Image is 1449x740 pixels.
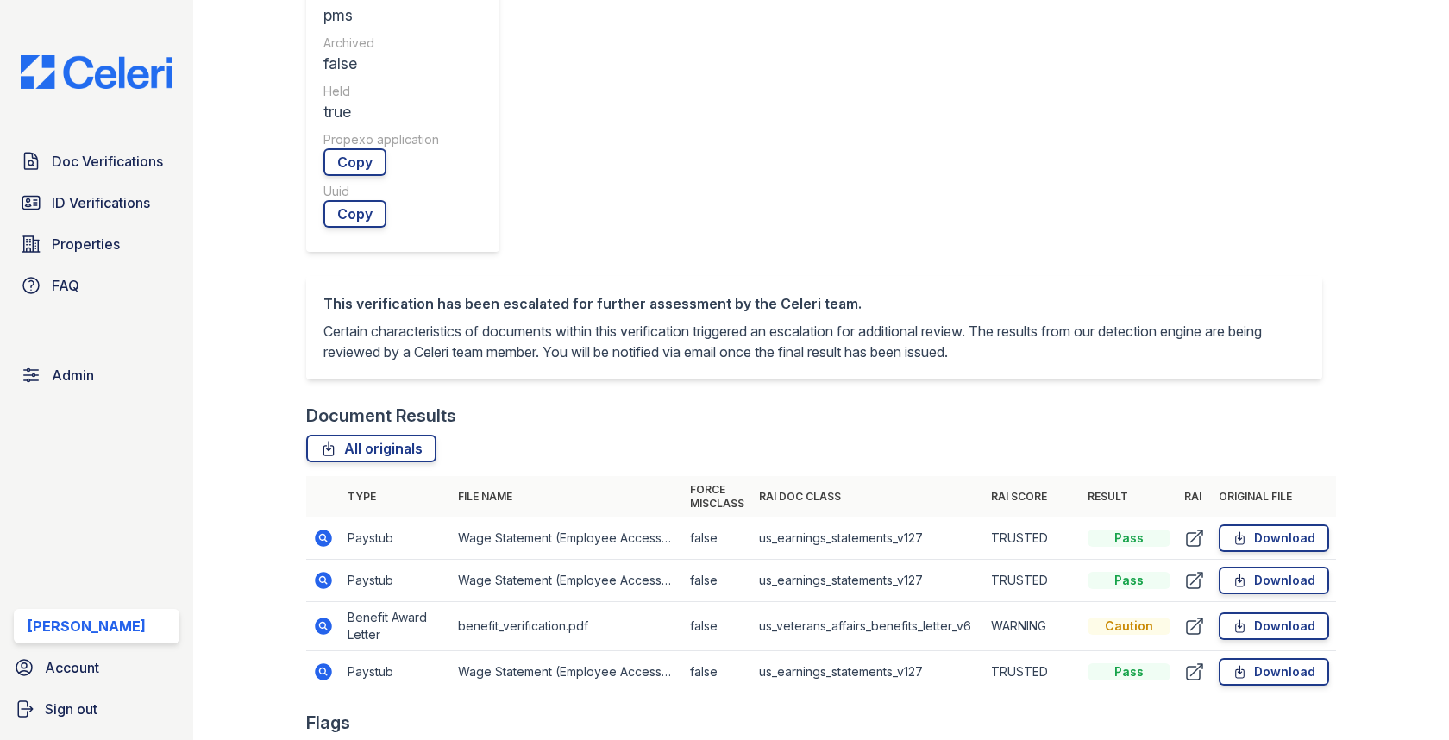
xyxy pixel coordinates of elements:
div: Pass [1088,663,1170,680]
div: This verification has been escalated for further assessment by the Celeri team. [323,293,1304,314]
a: Download [1219,612,1329,640]
td: us_veterans_affairs_benefits_letter_v6 [752,602,984,651]
a: Download [1219,567,1329,594]
span: ID Verifications [52,192,150,213]
div: Propexo application [323,131,454,148]
div: Pass [1088,572,1170,589]
th: Result [1081,476,1177,517]
div: true [323,100,454,124]
span: Doc Verifications [52,151,163,172]
td: false [683,602,752,651]
td: Paystub [341,651,451,693]
a: Sign out [7,692,186,726]
img: CE_Logo_Blue-a8612792a0a2168367f1c8372b55b34899dd931a85d93a1a3d3e32e68fde9ad4.png [7,55,186,89]
div: Held [323,83,454,100]
div: Pass [1088,530,1170,547]
td: TRUSTED [984,651,1081,693]
th: Force misclass [683,476,752,517]
a: Copy [323,200,386,228]
td: Paystub [341,517,451,560]
div: [PERSON_NAME] [28,616,146,637]
div: Flags [306,711,350,735]
th: RAI [1177,476,1212,517]
div: pms [323,3,454,28]
th: Type [341,476,451,517]
span: Sign out [45,699,97,719]
div: Uuid [323,183,454,200]
td: us_earnings_statements_v127 [752,651,984,693]
td: Benefit Award Letter [341,602,451,651]
th: RAI Doc Class [752,476,984,517]
th: Original file [1212,476,1336,517]
td: WARNING [984,602,1081,651]
div: Caution [1088,618,1170,635]
a: Properties [14,227,179,261]
td: Paystub [341,560,451,602]
a: FAQ [14,268,179,303]
span: FAQ [52,275,79,296]
a: ID Verifications [14,185,179,220]
td: us_earnings_statements_v127 [752,560,984,602]
a: Copy [323,148,386,176]
div: Archived [323,34,454,52]
span: Properties [52,234,120,254]
a: Download [1219,658,1329,686]
td: Wage Statement (Employee Access).pdf [451,517,683,560]
a: Doc Verifications [14,144,179,179]
a: All originals [306,435,436,462]
th: File name [451,476,683,517]
td: false [683,651,752,693]
td: Wage Statement (Employee Access) 2.pdf [451,560,683,602]
div: false [323,52,454,76]
td: us_earnings_statements_v127 [752,517,984,560]
div: Document Results [306,404,456,428]
a: Download [1219,524,1329,552]
td: TRUSTED [984,560,1081,602]
th: RAI Score [984,476,1081,517]
a: Admin [14,358,179,392]
td: Wage Statement (Employee Access) 3.pdf [451,651,683,693]
td: false [683,560,752,602]
a: Account [7,650,186,685]
span: Account [45,657,99,678]
td: benefit_verification.pdf [451,602,683,651]
td: TRUSTED [984,517,1081,560]
td: false [683,517,752,560]
span: Admin [52,365,94,386]
p: Certain characteristics of documents within this verification triggered an escalation for additio... [323,321,1304,362]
